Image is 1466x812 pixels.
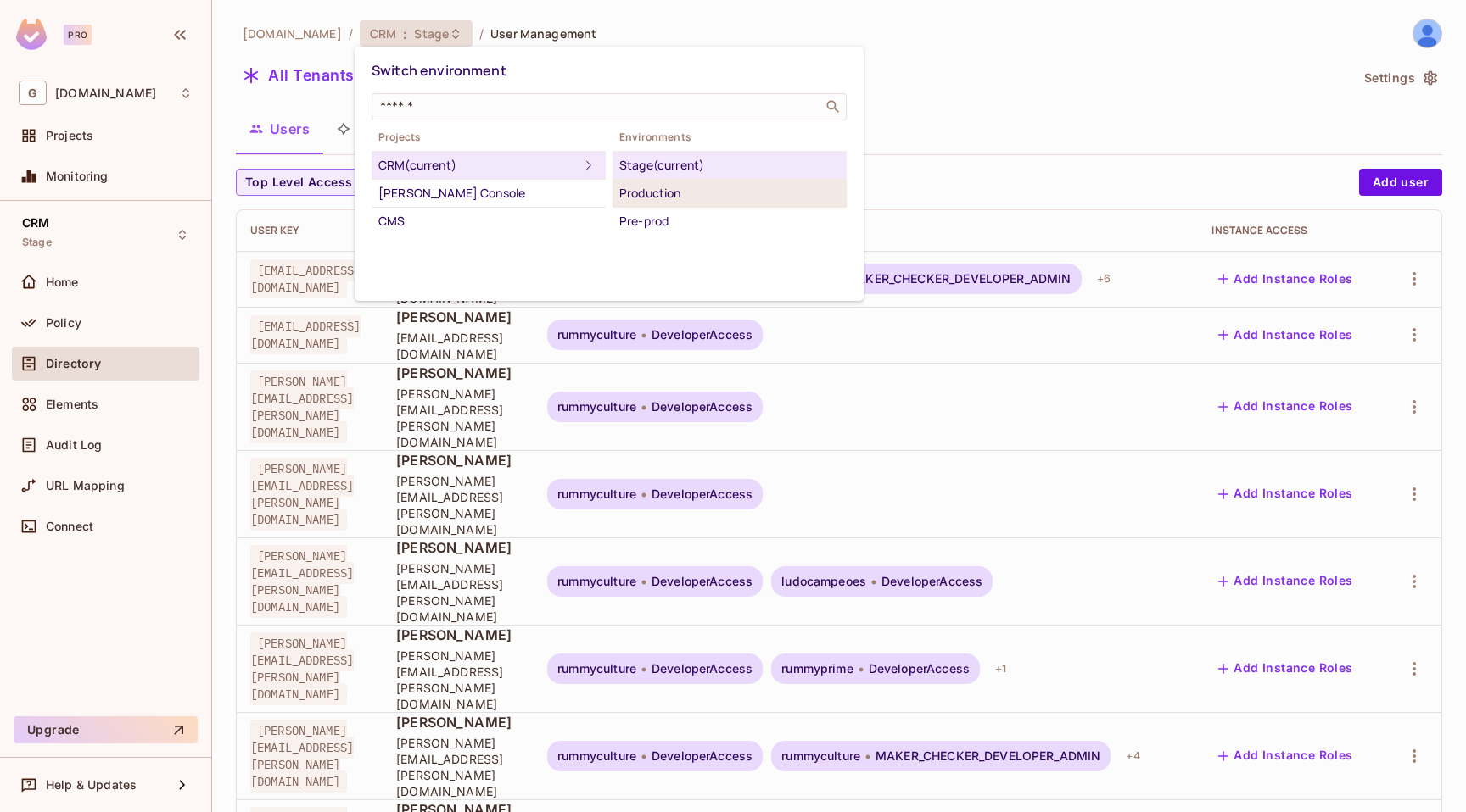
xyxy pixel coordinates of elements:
[619,211,840,231] div: Pre-prod
[378,155,579,175] div: CRM (current)
[372,61,506,80] span: Switch environment
[378,183,599,203] div: [PERSON_NAME] Console
[378,211,599,231] div: CMS
[619,155,840,175] div: Stage (current)
[372,131,606,144] span: Projects
[619,183,840,203] div: Production
[613,131,847,144] span: Environments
